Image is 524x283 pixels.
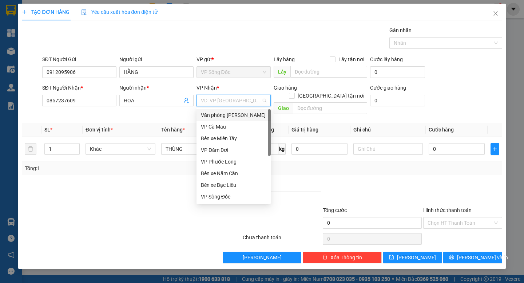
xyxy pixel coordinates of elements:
[383,252,442,263] button: save[PERSON_NAME]
[196,191,271,203] div: VP Sông Đốc
[196,55,271,63] div: VP gửi
[330,253,362,262] span: Xóa Thông tin
[119,84,194,92] div: Người nhận
[42,17,48,23] span: environment
[44,127,50,133] span: SL
[196,109,271,121] div: Văn phòng Hồ Chí Minh
[161,143,231,155] input: VD: Bàn, Ghế
[274,85,297,91] span: Giao hàng
[196,144,271,156] div: VP Đầm Dơi
[201,134,266,142] div: Bến xe Miền Tây
[25,164,203,172] div: Tổng: 1
[196,156,271,168] div: VP Phước Long
[370,56,403,62] label: Cước lấy hàng
[42,55,116,63] div: SĐT Người Gửi
[291,127,318,133] span: Giá trị hàng
[278,143,286,155] span: kg
[457,253,508,262] span: [PERSON_NAME] và In
[274,66,290,78] span: Lấy
[81,9,158,15] span: Yêu cầu xuất hóa đơn điện tử
[242,233,322,246] div: Chưa thanh toán
[201,193,266,201] div: VP Sông Đốc
[42,27,48,32] span: phone
[429,127,454,133] span: Cước hàng
[291,143,348,155] input: 0
[303,252,382,263] button: deleteXóa Thông tin
[491,146,499,152] span: plus
[493,11,499,16] span: close
[370,85,406,91] label: Cước giao hàng
[397,253,436,262] span: [PERSON_NAME]
[290,66,367,78] input: Dọc đường
[491,143,499,155] button: plus
[389,255,394,260] span: save
[322,255,327,260] span: delete
[353,143,423,155] input: Ghi Chú
[274,102,293,114] span: Giao
[201,158,266,166] div: VP Phước Long
[196,85,217,91] span: VP Nhận
[243,253,282,262] span: [PERSON_NAME]
[201,67,266,78] span: VP Sông Đốc
[196,133,271,144] div: Bến xe Miền Tây
[3,16,139,25] li: 85 [PERSON_NAME]
[323,207,347,213] span: Tổng cước
[183,98,189,103] span: user-add
[42,5,103,14] b: [PERSON_NAME]
[201,111,266,119] div: Văn phòng [PERSON_NAME]
[370,66,425,78] input: Cước lấy hàng
[22,9,27,15] span: plus
[370,95,425,106] input: Cước giao hàng
[449,255,454,260] span: printer
[86,127,113,133] span: Đơn vị tính
[443,252,502,263] button: printer[PERSON_NAME] và In
[3,46,87,58] b: GỬI : VP Sông Đốc
[201,169,266,177] div: Bến xe Năm Căn
[90,144,151,154] span: Khác
[274,56,295,62] span: Lấy hàng
[336,55,367,63] span: Lấy tận nơi
[201,146,266,154] div: VP Đầm Dơi
[42,84,116,92] div: SĐT Người Nhận
[223,252,302,263] button: [PERSON_NAME]
[25,143,36,155] button: delete
[22,9,69,15] span: TẠO ĐƠN HÀNG
[389,27,412,33] label: Gán nhãn
[196,121,271,133] div: VP Cà Mau
[295,92,367,100] span: [GEOGRAPHIC_DATA] tận nơi
[81,9,87,15] img: icon
[293,102,367,114] input: Dọc đường
[485,4,506,24] button: Close
[423,207,472,213] label: Hình thức thanh toán
[196,179,271,191] div: Bến xe Bạc Liêu
[350,123,426,137] th: Ghi chú
[196,168,271,179] div: Bến xe Năm Căn
[161,127,185,133] span: Tên hàng
[201,181,266,189] div: Bến xe Bạc Liêu
[3,25,139,34] li: 02839.63.63.63
[119,55,194,63] div: Người gửi
[201,123,266,131] div: VP Cà Mau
